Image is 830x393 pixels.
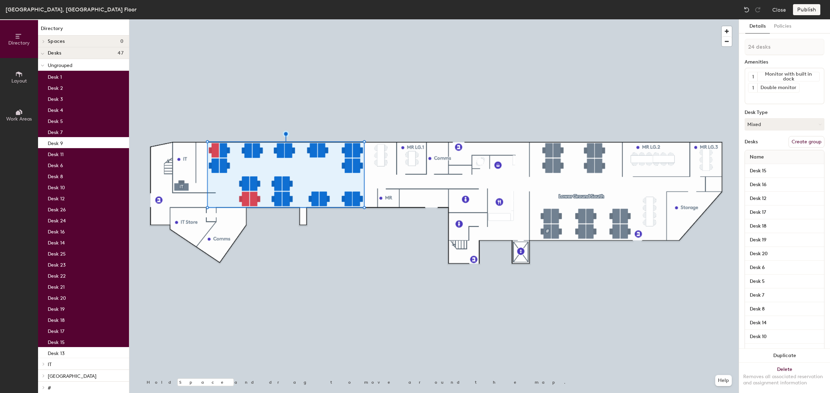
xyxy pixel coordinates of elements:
[745,118,824,131] button: Mixed
[770,19,795,33] button: Policies
[48,127,63,135] p: Desk 7
[746,235,823,245] input: Unnamed desk
[48,50,61,56] span: Desks
[772,4,786,15] button: Close
[745,139,758,145] div: Desks
[746,263,823,272] input: Unnamed desk
[746,290,823,300] input: Unnamed desk
[48,172,63,180] p: Desk 8
[48,83,63,91] p: Desk 2
[757,72,819,81] div: Monitor with built in dock
[48,72,62,80] p: Desk 1
[48,238,65,246] p: Desk 14
[757,83,799,92] div: Double monitor
[48,205,66,213] p: Desk 26
[745,59,824,65] div: Amenities
[48,282,65,290] p: Desk 21
[752,84,754,92] span: 1
[754,6,761,13] img: Redo
[748,72,757,81] button: 1
[788,136,824,148] button: Create group
[746,194,823,203] input: Unnamed desk
[48,63,72,68] span: Ungrouped
[48,385,51,391] span: #
[748,83,757,92] button: 1
[745,110,824,115] div: Desk Type
[48,39,65,44] span: Spaces
[746,277,823,286] input: Unnamed desk
[746,249,823,259] input: Unnamed desk
[6,5,137,14] div: [GEOGRAPHIC_DATA], [GEOGRAPHIC_DATA] Floor
[48,150,64,157] p: Desk 11
[746,208,823,217] input: Unnamed desk
[746,180,823,190] input: Unnamed desk
[48,362,52,367] span: IT
[48,116,63,124] p: Desk 5
[739,363,830,393] button: DeleteRemoves all associated reservation and assignment information
[48,337,65,345] p: Desk 15
[48,315,65,323] p: Desk 18
[746,166,823,176] input: Unnamed desk
[48,304,65,312] p: Desk 19
[746,332,823,342] input: Unnamed desk
[743,6,750,13] img: Undo
[48,260,66,268] p: Desk 23
[48,348,65,356] p: Desk 13
[48,105,63,113] p: Desk 4
[48,227,65,235] p: Desk 16
[6,116,32,122] span: Work Areas
[746,346,823,355] input: Unnamed desk
[48,271,66,279] p: Desk 22
[48,293,66,301] p: Desk 20
[746,221,823,231] input: Unnamed desk
[48,216,66,224] p: Desk 24
[743,374,826,386] div: Removes all associated reservation and assignment information
[48,94,63,102] p: Desk 3
[48,161,63,169] p: Desk 6
[120,39,123,44] span: 0
[11,78,27,84] span: Layout
[48,183,65,191] p: Desk 10
[752,73,754,80] span: 1
[745,19,770,33] button: Details
[48,373,96,379] span: [GEOGRAPHIC_DATA]
[746,151,767,163] span: Name
[739,349,830,363] button: Duplicate
[118,50,123,56] span: 47
[746,318,823,328] input: Unnamed desk
[715,375,732,386] button: Help
[48,194,65,202] p: Desk 12
[48,249,66,257] p: Desk 25
[8,40,30,46] span: Directory
[48,138,63,146] p: Desk 9
[48,326,64,334] p: Desk 17
[746,304,823,314] input: Unnamed desk
[38,25,129,36] h1: Directory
